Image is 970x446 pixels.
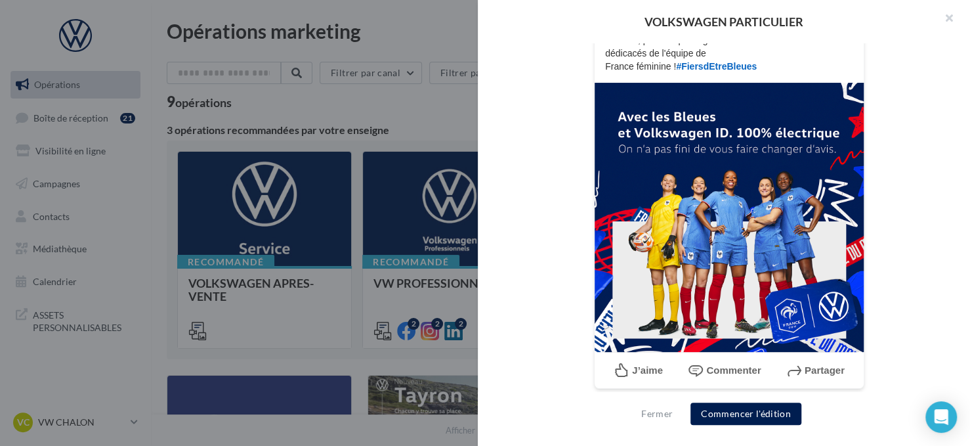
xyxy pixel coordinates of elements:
[925,401,957,433] div: Open Intercom Messenger
[706,365,761,376] span: Commenter
[805,365,845,376] span: Partager
[636,406,678,422] button: Fermer
[690,403,801,425] button: Commencer l'édition
[676,61,757,72] span: #FiersdEtreBleues
[632,365,663,376] span: J’aime
[594,389,864,406] div: La prévisualisation est non-contractuelle
[499,16,949,28] div: VOLKSWAGEN PARTICULIER
[595,83,864,352] img: Coupe_Monde_Feminine_RS_carre.png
